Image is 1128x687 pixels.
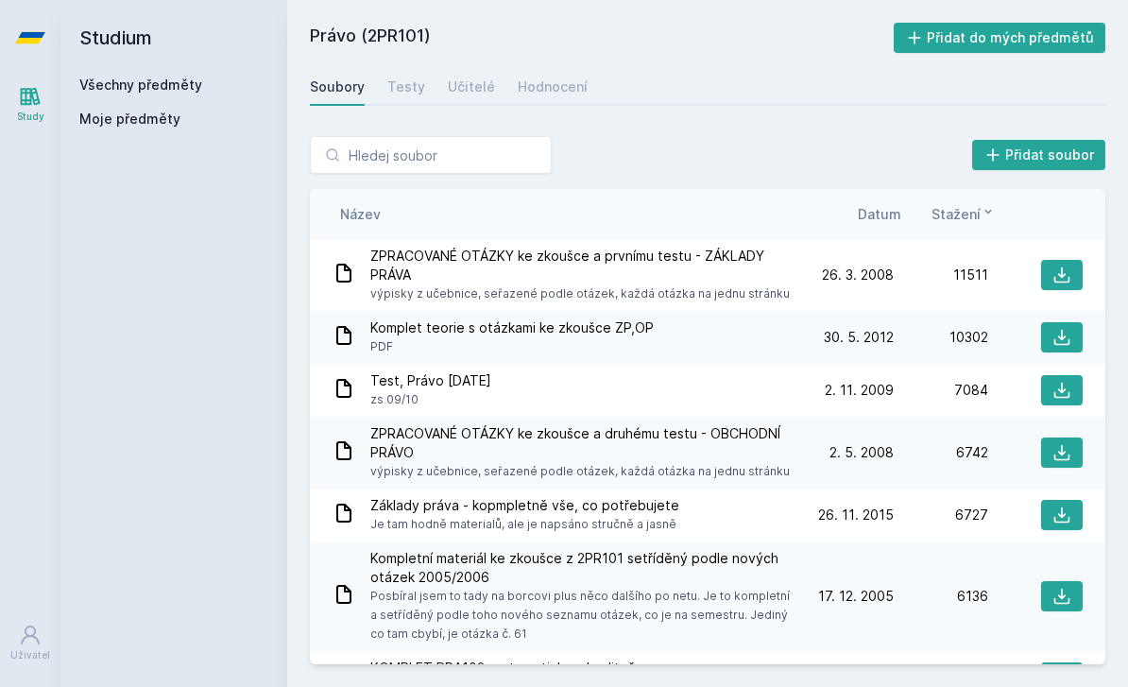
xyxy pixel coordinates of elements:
[894,381,988,400] div: 7084
[824,328,894,347] span: 30. 5. 2012
[858,204,901,224] button: Datum
[370,496,679,515] span: Základy práva - kopmpletně vše, co potřebujete
[370,247,792,284] span: ZPRACOVANÉ OTÁZKY ke zkoušce a prvnímu testu - ZÁKLADY PRÁVA
[825,381,894,400] span: 2. 11. 2009
[818,587,894,606] span: 17. 12. 2005
[370,659,647,678] span: KOMPLET PRA102 systematicky a kvalitně...
[370,318,654,337] span: Komplet teorie s otázkami ke zkoušce ZP,OP
[818,506,894,524] span: 26. 11. 2015
[518,68,588,106] a: Hodnocení
[448,68,495,106] a: Učitelé
[4,614,57,672] a: Uživatel
[10,648,50,662] div: Uživatel
[370,371,491,390] span: Test, Právo [DATE]
[822,266,894,284] span: 26. 3. 2008
[829,443,894,462] span: 2. 5. 2008
[310,77,365,96] div: Soubory
[894,443,988,462] div: 6742
[370,462,792,481] span: výpisky z učebnice, seřazené podle otázek, každá otázka na jednu stránku
[894,328,988,347] div: 10302
[17,110,44,124] div: Study
[894,23,1106,53] button: Přidat do mých předmětů
[310,23,894,53] h2: Právo (2PR101)
[370,390,491,409] span: zs 09/10
[79,77,202,93] a: Všechny předměty
[894,506,988,524] div: 6727
[894,587,988,606] div: 6136
[370,337,654,356] span: PDF
[4,76,57,133] a: Study
[518,77,588,96] div: Hodnocení
[79,110,180,129] span: Moje předměty
[931,204,981,224] span: Stažení
[972,140,1106,170] button: Přidat soubor
[370,284,792,303] span: výpisky z učebnice, seřazené podle otázek, každá otázka na jednu stránku
[370,549,792,587] span: Kompletní materiál ke zkoušce z 2PR101 setříděný podle nových otázek 2005/2006
[310,136,552,174] input: Hledej soubor
[894,266,988,284] div: 11511
[448,77,495,96] div: Učitelé
[370,587,792,644] span: Posbíral jsem to tady na borcovi plus něco dalšího po netu. Je to kompletní a setříděný podle toh...
[387,68,425,106] a: Testy
[310,68,365,106] a: Soubory
[370,515,679,534] span: Je tam hodně materialů, ale je napsáno stručně a jasně
[387,77,425,96] div: Testy
[370,424,792,462] span: ZPRACOVANÉ OTÁZKY ke zkoušce a druhému testu - OBCHODNÍ PRÁVO
[340,204,381,224] button: Název
[931,204,996,224] button: Stažení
